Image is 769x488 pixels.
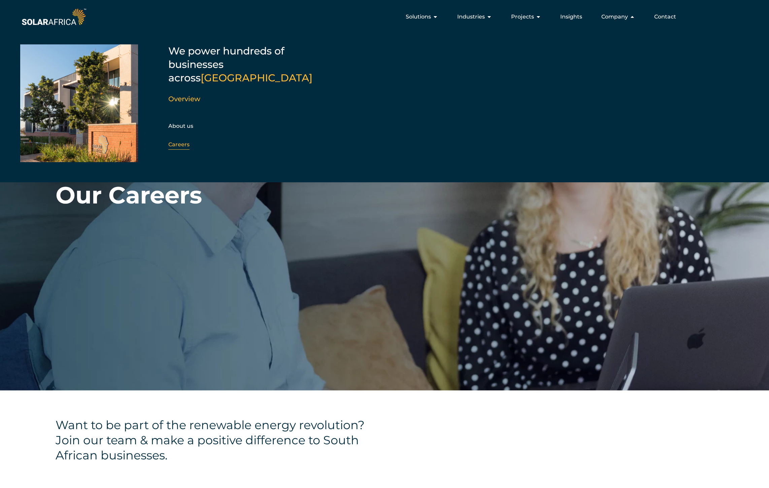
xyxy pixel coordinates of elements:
[654,13,676,21] a: Contact
[201,72,312,84] span: [GEOGRAPHIC_DATA]
[56,417,391,463] h4: Want to be part of the renewable energy revolution? Join our team & make a positive difference to...
[601,13,628,21] span: Company
[457,13,485,21] span: Industries
[406,13,431,21] span: Solutions
[88,10,681,24] div: Menu Toggle
[168,44,337,85] h5: We power hundreds of businesses across
[56,181,202,210] h1: Our Careers
[511,13,534,21] span: Projects
[560,13,582,21] a: Insights
[168,95,200,103] a: Overview
[88,10,681,24] nav: Menu
[168,141,190,148] a: Careers
[168,123,193,129] a: About us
